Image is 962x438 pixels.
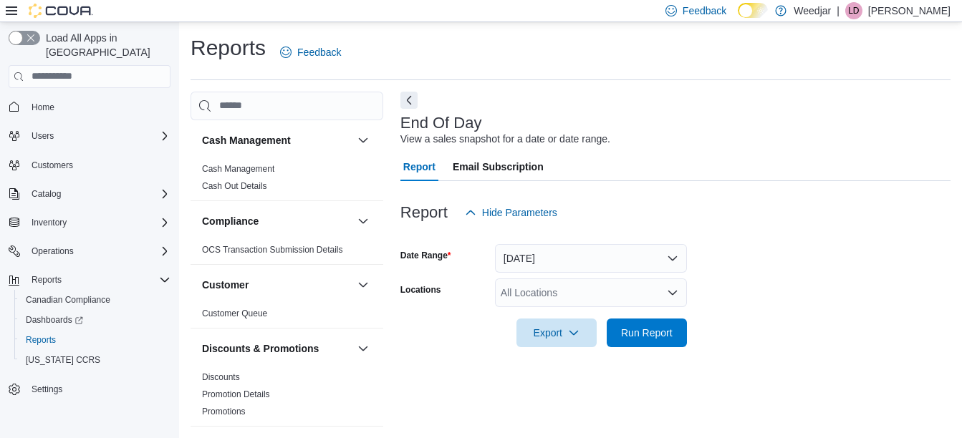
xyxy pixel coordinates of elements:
span: Catalog [26,185,170,203]
a: Promotion Details [202,389,270,399]
button: Operations [26,243,80,260]
span: [US_STATE] CCRS [26,354,100,366]
button: Operations [3,241,176,261]
button: Cash Management [202,133,352,147]
a: Cash Out Details [202,181,267,191]
span: Canadian Compliance [26,294,110,306]
span: Operations [32,245,74,257]
a: Discounts [202,372,240,382]
button: Canadian Compliance [14,290,176,310]
span: Settings [32,384,62,395]
button: Home [3,97,176,117]
button: Compliance [355,213,372,230]
span: LD [848,2,859,19]
a: Customers [26,157,79,174]
div: Cash Management [191,160,383,200]
a: Reports [20,331,62,349]
button: Catalog [26,185,67,203]
span: Feedback [683,4,726,18]
span: Promotion Details [202,389,270,400]
a: Settings [26,381,68,398]
h1: Reports [191,34,266,62]
a: Home [26,99,60,116]
span: Feedback [297,45,341,59]
span: Washington CCRS [20,351,170,369]
button: Reports [14,330,176,350]
div: Lauren Daniels [845,2,862,19]
span: Cash Management [202,163,274,175]
span: Settings [26,380,170,398]
span: Load All Apps in [GEOGRAPHIC_DATA] [40,31,170,59]
a: Customer Queue [202,308,267,318]
button: Inventory [26,214,72,231]
span: Operations [26,243,170,260]
span: Reports [26,334,56,346]
label: Locations [400,284,441,296]
span: Discounts [202,371,240,383]
button: Customer [355,276,372,293]
button: Reports [3,270,176,290]
a: Cash Management [202,164,274,174]
span: Users [26,127,170,145]
span: Customer Queue [202,308,267,319]
button: Open list of options [667,287,678,298]
button: Next [400,92,418,109]
button: Export [516,318,597,347]
h3: Customer [202,278,249,292]
span: Promotions [202,406,246,417]
a: [US_STATE] CCRS [20,351,106,369]
button: Settings [3,379,176,399]
span: Export [525,318,588,347]
button: Discounts & Promotions [202,341,352,356]
span: Report [403,152,436,181]
div: Customer [191,305,383,328]
button: Reports [26,271,67,288]
p: [PERSON_NAME] [868,2,951,19]
div: Discounts & Promotions [191,369,383,426]
span: Email Subscription [453,152,544,181]
img: Cova [29,4,93,18]
h3: Cash Management [202,133,291,147]
button: Catalog [3,184,176,204]
span: Inventory [32,217,67,228]
a: Promotions [202,407,246,417]
button: Run Report [607,318,687,347]
span: Reports [32,274,62,286]
span: Home [32,102,54,113]
span: Catalog [32,188,61,200]
span: Reports [26,271,170,288]
h3: Discounts & Promotions [202,341,319,356]
p: | [837,2,840,19]
button: Users [26,127,59,145]
span: Hide Parameters [482,205,557,220]
div: Compliance [191,241,383,264]
label: Date Range [400,250,451,261]
h3: Report [400,204,448,221]
button: Discounts & Promotions [355,340,372,357]
span: Home [26,98,170,116]
button: Users [3,126,176,146]
div: View a sales snapshot for a date or date range. [400,132,610,147]
span: Customers [26,156,170,174]
button: Customers [3,155,176,175]
span: Users [32,130,54,142]
button: [DATE] [495,244,687,273]
span: Dashboards [26,314,83,326]
nav: Complex example [9,91,170,437]
button: Compliance [202,214,352,228]
a: Dashboards [14,310,176,330]
h3: Compliance [202,214,259,228]
p: Weedjar [794,2,831,19]
h3: End Of Day [400,115,482,132]
span: Run Report [621,326,673,340]
a: Feedback [274,38,347,67]
span: Canadian Compliance [20,291,170,308]
span: Reports [20,331,170,349]
button: Cash Management [355,132,372,149]
a: OCS Transaction Submission Details [202,245,343,255]
button: Hide Parameters [459,198,563,227]
a: Dashboards [20,311,89,328]
button: Inventory [3,213,176,233]
span: Inventory [26,214,170,231]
